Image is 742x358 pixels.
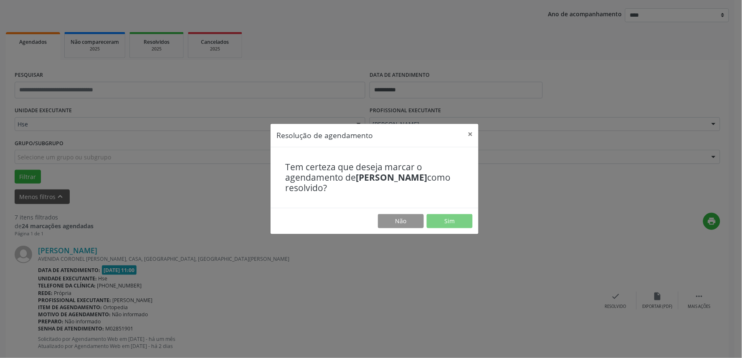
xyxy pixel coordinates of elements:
[427,214,473,228] button: Sim
[285,162,464,194] h4: Tem certeza que deseja marcar o agendamento de como resolvido?
[356,171,427,183] b: [PERSON_NAME]
[378,214,424,228] button: Não
[276,130,373,141] h5: Resolução de agendamento
[462,124,479,144] button: Close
